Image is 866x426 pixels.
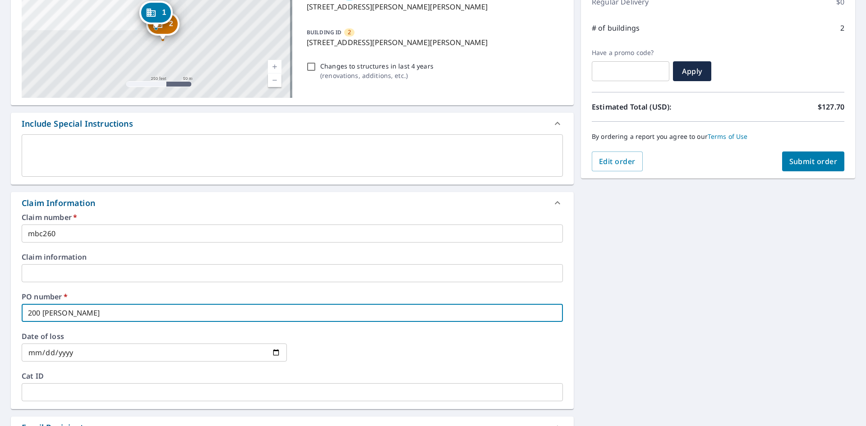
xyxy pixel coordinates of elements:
[268,60,281,73] a: Current Level 17, Zoom In
[169,20,173,27] span: 2
[818,101,844,112] p: $127.70
[162,9,166,16] span: 1
[680,66,704,76] span: Apply
[22,197,95,209] div: Claim Information
[22,372,563,380] label: Cat ID
[782,151,845,171] button: Submit order
[11,113,574,134] div: Include Special Instructions
[139,1,172,29] div: Dropped pin, building 1, Commercial property, 200 Shannon Dr Whiting, IA 51063
[592,101,718,112] p: Estimated Total (USD):
[599,156,636,166] span: Edit order
[320,71,433,80] p: ( renovations, additions, etc. )
[307,28,341,36] p: BUILDING ID
[592,49,669,57] label: Have a promo code?
[146,12,180,40] div: Dropped pin, building 2, Commercial property, 200 Shannon Dr Whiting, IA 51063
[22,293,563,300] label: PO number
[307,1,559,12] p: [STREET_ADDRESS][PERSON_NAME][PERSON_NAME]
[22,214,563,221] label: Claim number
[789,156,838,166] span: Submit order
[592,133,844,141] p: By ordering a report you agree to our
[22,333,287,340] label: Date of loss
[22,253,563,261] label: Claim information
[348,28,351,37] span: 2
[268,73,281,87] a: Current Level 17, Zoom Out
[22,118,133,130] div: Include Special Instructions
[320,61,433,71] p: Changes to structures in last 4 years
[840,23,844,33] p: 2
[708,132,748,141] a: Terms of Use
[11,192,574,214] div: Claim Information
[673,61,711,81] button: Apply
[307,37,559,48] p: [STREET_ADDRESS][PERSON_NAME][PERSON_NAME]
[592,151,643,171] button: Edit order
[592,23,640,33] p: # of buildings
